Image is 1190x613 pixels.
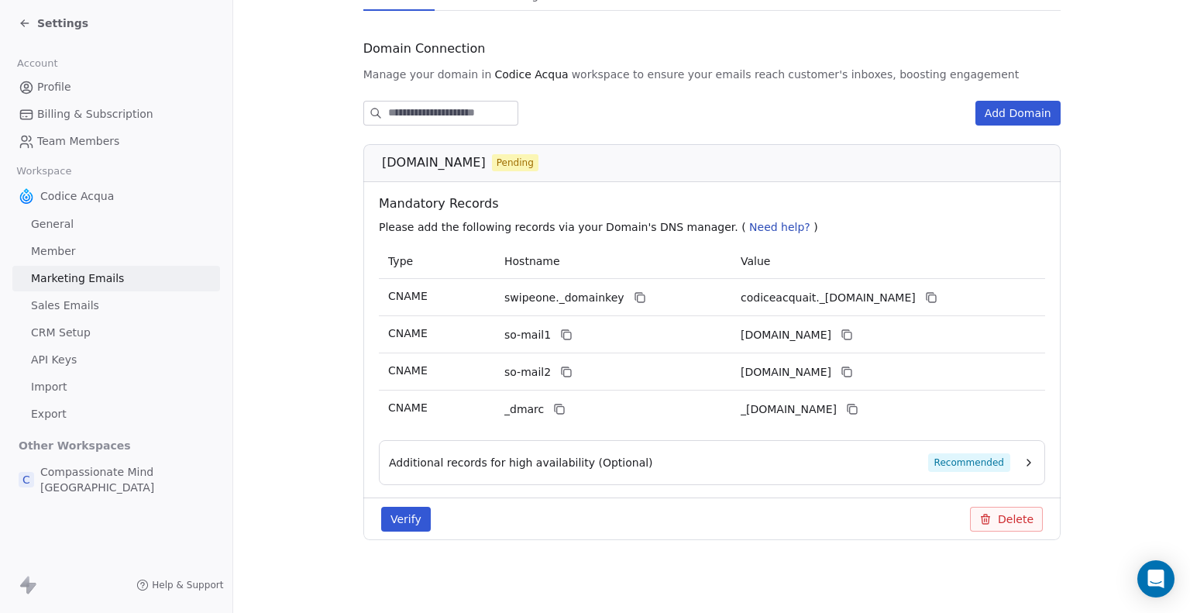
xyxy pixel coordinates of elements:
p: Please add the following records via your Domain's DNS manager. ( ) [379,219,1051,235]
span: Value [741,255,770,267]
div: Open Intercom Messenger [1137,560,1175,598]
span: Codice Acqua [40,188,114,204]
a: Profile [12,74,220,100]
span: so-mail2 [504,364,551,381]
span: Profile [37,79,71,95]
span: Additional records for high availability (Optional) [389,455,653,470]
span: CNAME [388,327,428,339]
span: Pending [496,156,533,170]
span: Sales Emails [31,298,99,314]
span: Compassionate Mind [GEOGRAPHIC_DATA] [40,464,214,495]
span: Import [31,379,67,395]
button: Additional records for high availability (Optional)Recommended [389,453,1035,472]
span: API Keys [31,352,77,368]
a: Team Members [12,129,220,154]
span: Workspace [10,160,78,183]
span: Mandatory Records [379,195,1051,213]
span: Member [31,243,76,260]
span: _dmarc [504,401,544,418]
span: Billing & Subscription [37,106,153,122]
span: Settings [37,15,88,31]
span: swipeone._domainkey [504,290,624,306]
button: Verify [381,507,431,532]
span: Domain Connection [363,40,486,58]
span: CNAME [388,290,428,302]
span: Other Workspaces [12,433,137,458]
a: Export [12,401,220,427]
a: Member [12,239,220,264]
span: CRM Setup [31,325,91,341]
p: Type [388,253,486,270]
span: Help & Support [152,579,223,591]
button: Delete [970,507,1043,532]
img: logo.png [19,188,34,204]
span: codiceacquait2.swipeone.email [741,364,831,381]
span: Marketing Emails [31,270,124,287]
span: codiceacquait._domainkey.swipeone.email [741,290,916,306]
a: API Keys [12,347,220,373]
span: codiceacquait1.swipeone.email [741,327,831,343]
span: so-mail1 [504,327,551,343]
a: Settings [19,15,88,31]
span: customer's inboxes, boosting engagement [788,67,1019,82]
a: Sales Emails [12,293,220,319]
a: Billing & Subscription [12,102,220,127]
a: Help & Support [136,579,223,591]
button: Add Domain [975,101,1061,126]
span: Need help? [749,221,810,233]
span: _dmarc.swipeone.email [741,401,837,418]
a: Marketing Emails [12,266,220,291]
span: Hostname [504,255,560,267]
span: Manage your domain in [363,67,492,82]
a: Import [12,374,220,400]
span: General [31,216,74,232]
span: C [19,472,34,487]
span: Codice Acqua [494,67,568,82]
a: CRM Setup [12,320,220,346]
span: Account [10,52,64,75]
span: Recommended [927,453,1009,472]
span: CNAME [388,401,428,414]
span: Export [31,406,67,422]
span: workspace to ensure your emails reach [572,67,786,82]
span: CNAME [388,364,428,377]
a: General [12,212,220,237]
span: [DOMAIN_NAME] [382,153,486,172]
span: Team Members [37,133,119,150]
